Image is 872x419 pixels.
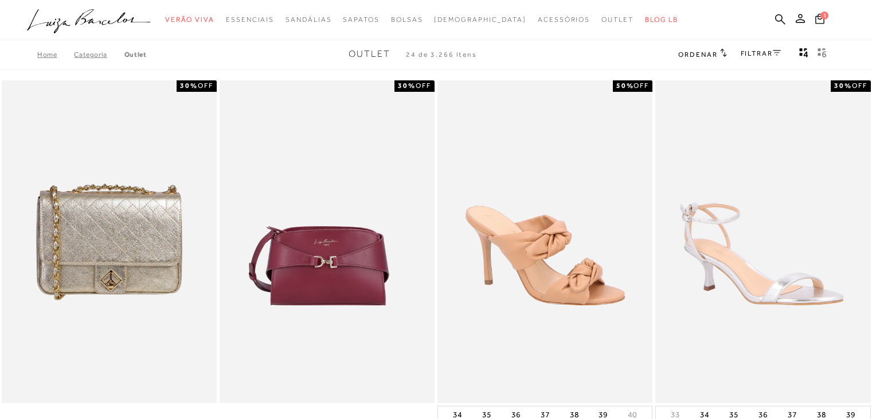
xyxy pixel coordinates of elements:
[741,49,781,57] a: FILTRAR
[37,51,74,59] a: Home
[349,49,390,59] span: Outlet
[391,15,423,24] span: Bolsas
[343,15,379,24] span: Sapatos
[226,15,274,24] span: Essenciais
[814,47,830,62] button: gridText6Desc
[286,15,331,24] span: Sandálias
[226,9,274,30] a: noSubCategoriesText
[656,82,869,402] a: SANDÁLIA DE TIRAS FINAS METALIZADA PRATA DE SALTO MÉDIO SANDÁLIA DE TIRAS FINAS METALIZADA PRATA ...
[852,82,867,90] span: OFF
[391,9,423,30] a: noSubCategoriesText
[645,15,678,24] span: BLOG LB
[221,82,433,402] img: BOLSA PEQUENA EM COURO MARSALA COM FERRAGEM EM GANCHO
[3,82,216,402] img: Bolsa média pesponto monograma dourado
[406,51,477,59] span: 24 de 3.266 itens
[124,51,147,59] a: Outlet
[416,82,431,90] span: OFF
[616,82,634,90] strong: 50%
[286,9,331,30] a: noSubCategoriesText
[180,82,198,90] strong: 30%
[834,82,852,90] strong: 30%
[820,11,828,20] span: 1
[221,82,433,402] a: BOLSA PEQUENA EM COURO MARSALA COM FERRAGEM EM GANCHO BOLSA PEQUENA EM COURO MARSALA COM FERRAGEM...
[601,15,634,24] span: Outlet
[538,15,590,24] span: Acessórios
[812,13,828,28] button: 1
[796,47,812,62] button: Mostrar 4 produtos por linha
[198,82,213,90] span: OFF
[74,51,124,59] a: Categoria
[439,82,651,402] img: MULE DE SALTO ALTO EM COURO BEGE COM LAÇOS
[678,51,717,59] span: Ordenar
[165,9,214,30] a: noSubCategoriesText
[634,82,649,90] span: OFF
[165,15,214,24] span: Verão Viva
[439,82,651,402] a: MULE DE SALTO ALTO EM COURO BEGE COM LAÇOS MULE DE SALTO ALTO EM COURO BEGE COM LAÇOS
[398,82,416,90] strong: 30%
[601,9,634,30] a: noSubCategoriesText
[3,82,216,402] a: Bolsa média pesponto monograma dourado Bolsa média pesponto monograma dourado
[538,9,590,30] a: noSubCategoriesText
[656,82,869,402] img: SANDÁLIA DE TIRAS FINAS METALIZADA PRATA DE SALTO MÉDIO
[343,9,379,30] a: noSubCategoriesText
[645,9,678,30] a: BLOG LB
[434,9,526,30] a: noSubCategoriesText
[434,15,526,24] span: [DEMOGRAPHIC_DATA]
